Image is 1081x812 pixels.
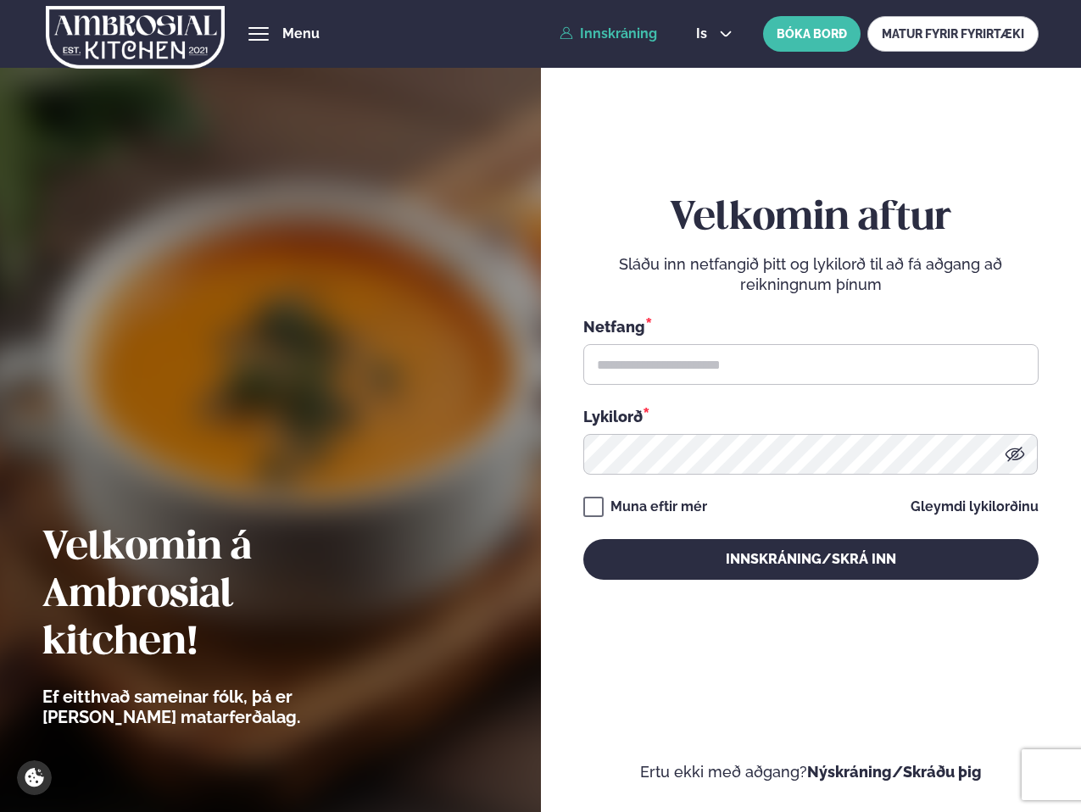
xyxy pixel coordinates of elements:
[46,3,225,72] img: logo
[583,405,1039,427] div: Lykilorð
[583,315,1039,337] div: Netfang
[763,16,861,52] button: BÓKA BORÐ
[696,27,712,41] span: is
[683,27,746,41] button: is
[17,760,52,795] a: Cookie settings
[583,195,1039,242] h2: Velkomin aftur
[42,525,394,667] h2: Velkomin á Ambrosial kitchen!
[911,500,1039,514] a: Gleymdi lykilorðinu
[583,254,1039,295] p: Sláðu inn netfangið þitt og lykilorð til að fá aðgang að reikningnum þínum
[583,539,1039,580] button: Innskráning/Skrá inn
[42,687,394,727] p: Ef eitthvað sameinar fólk, þá er [PERSON_NAME] matarferðalag.
[583,762,1039,782] p: Ertu ekki með aðgang?
[248,24,269,44] button: hamburger
[867,16,1039,52] a: MATUR FYRIR FYRIRTÆKI
[560,26,657,42] a: Innskráning
[807,763,982,781] a: Nýskráning/Skráðu þig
